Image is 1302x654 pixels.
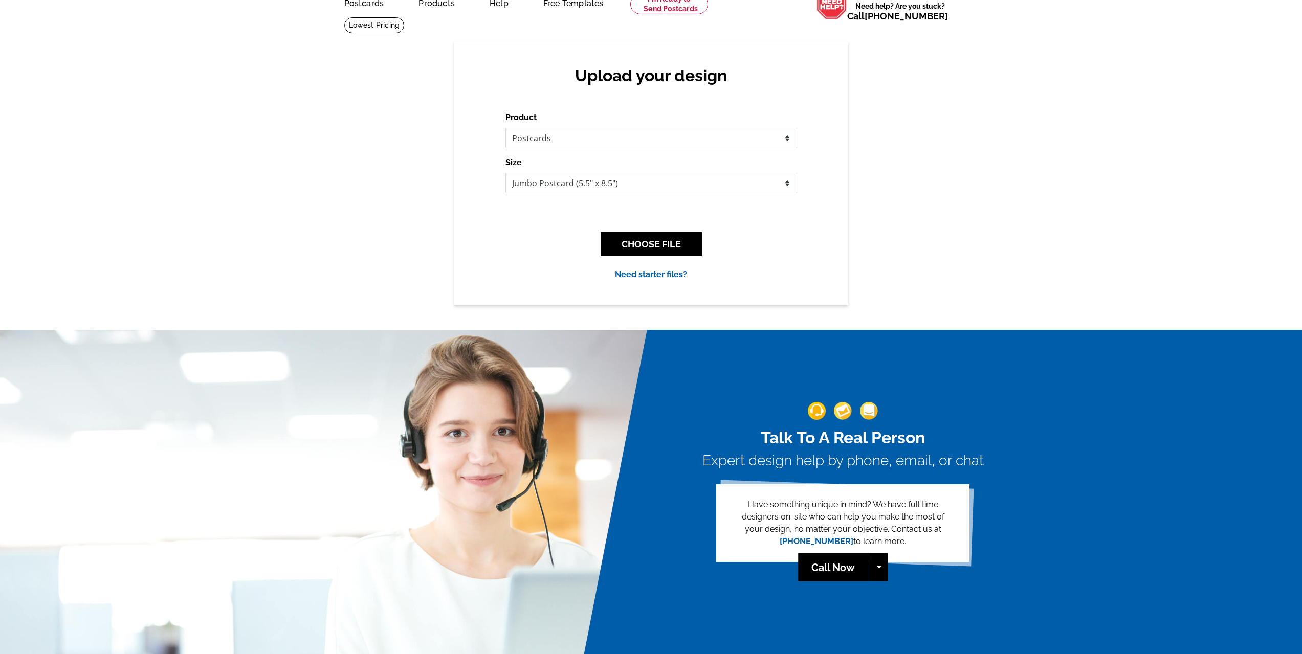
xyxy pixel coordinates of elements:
[516,66,787,85] h2: Upload your design
[798,553,868,581] a: Call Now
[808,402,826,420] img: support-img-1.png
[733,499,953,548] p: Have something unique in mind? We have full time designers on-site who can help you make the most...
[865,11,948,21] a: [PHONE_NUMBER]
[780,536,853,546] a: [PHONE_NUMBER]
[847,11,948,21] span: Call
[505,156,522,169] label: Size
[834,402,852,420] img: support-img-2.png
[702,452,984,469] h3: Expert design help by phone, email, or chat
[847,1,953,21] span: Need help? Are you stuck?
[505,111,537,124] label: Product
[702,428,984,447] h2: Talk To A Real Person
[615,269,687,279] a: Need starter files?
[601,232,702,256] button: CHOOSE FILE
[860,402,878,420] img: support-img-3_1.png
[1097,416,1302,654] iframe: LiveChat chat widget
